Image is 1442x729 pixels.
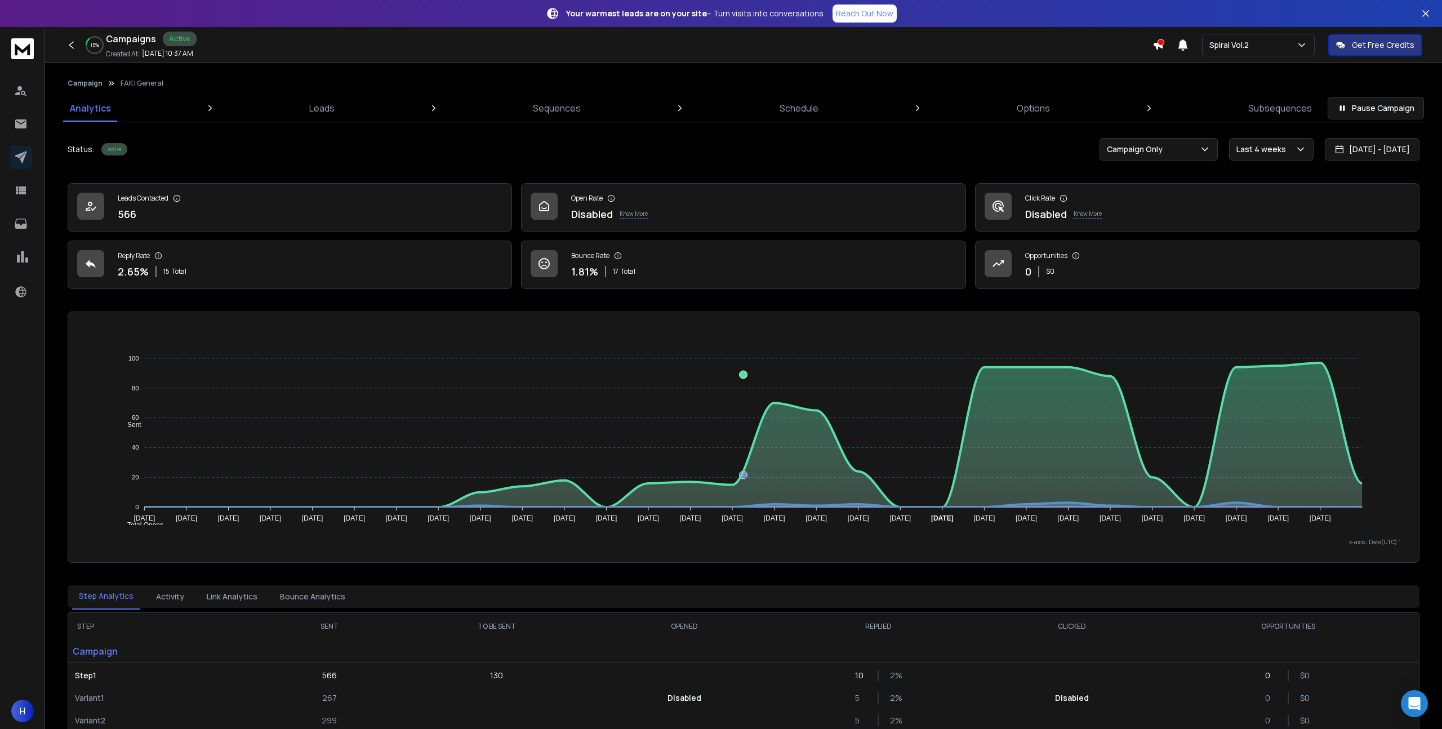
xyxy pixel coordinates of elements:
[75,692,257,704] p: Variant 1
[68,79,103,88] button: Campaign
[260,514,281,522] tspan: [DATE]
[101,143,127,155] div: Active
[322,692,337,704] p: 267
[128,355,139,362] tspan: 100
[975,183,1419,232] a: Click RateDisabledKnow More
[1265,670,1276,681] p: 0
[119,521,163,529] span: Total Opens
[571,194,603,203] p: Open Rate
[554,514,575,522] tspan: [DATE]
[890,670,901,681] p: 2 %
[119,421,141,429] span: Sent
[273,584,352,609] button: Bounce Analytics
[118,251,150,260] p: Reply Rate
[302,514,323,522] tspan: [DATE]
[176,514,197,522] tspan: [DATE]
[890,514,911,522] tspan: [DATE]
[773,95,825,122] a: Schedule
[309,101,335,115] p: Leads
[386,514,407,522] tspan: [DATE]
[106,50,140,59] p: Created At:
[1046,267,1054,276] p: $ 0
[1328,97,1424,119] button: Pause Campaign
[322,670,337,681] p: 566
[121,79,163,88] p: FAK | General
[974,514,995,522] tspan: [DATE]
[75,670,257,681] p: Step 1
[132,474,139,481] tspan: 20
[680,514,701,522] tspan: [DATE]
[86,538,1401,546] p: x-axis : Date(UTC)
[833,5,897,23] a: Reach Out Now
[1310,514,1331,522] tspan: [DATE]
[1184,514,1205,522] tspan: [DATE]
[599,613,770,640] th: OPENED
[521,183,965,232] a: Open RateDisabledKnow More
[1265,715,1276,726] p: 0
[68,144,95,155] p: Status:
[118,264,149,279] p: 2.65 %
[931,514,954,522] tspan: [DATE]
[136,504,139,510] tspan: 0
[855,715,866,726] p: 5
[63,95,118,122] a: Analytics
[1025,264,1031,279] p: 0
[764,514,785,522] tspan: [DATE]
[428,514,449,522] tspan: [DATE]
[91,42,99,48] p: 15 %
[566,8,824,19] p: – Turn visits into conversations
[1055,692,1089,704] p: Disabled
[11,38,34,59] img: logo
[1328,34,1422,56] button: Get Free Credits
[118,206,136,222] p: 566
[11,700,34,722] button: H
[1100,514,1121,522] tspan: [DATE]
[106,32,156,46] h1: Campaigns
[638,514,659,522] tspan: [DATE]
[526,95,588,122] a: Sequences
[70,101,111,115] p: Analytics
[1158,613,1419,640] th: OPPORTUNITIES
[855,692,866,704] p: 5
[780,101,818,115] p: Schedule
[470,514,491,522] tspan: [DATE]
[986,613,1158,640] th: CLICKED
[1025,194,1055,203] p: Click Rate
[620,210,648,219] p: Know More
[1241,95,1319,122] a: Subsequences
[68,640,264,663] p: Campaign
[571,206,613,222] p: Disabled
[571,264,598,279] p: 1.81 %
[1025,206,1067,222] p: Disabled
[1300,715,1311,726] p: $ 0
[521,241,965,289] a: Bounce Rate1.81%17Total
[836,8,893,19] p: Reach Out Now
[302,95,341,122] a: Leads
[490,670,503,681] p: 130
[806,514,827,522] tspan: [DATE]
[890,715,901,726] p: 2 %
[571,251,609,260] p: Bounce Rate
[1265,692,1276,704] p: 0
[1074,210,1102,219] p: Know More
[722,514,744,522] tspan: [DATE]
[72,584,140,610] button: Step Analytics
[218,514,239,522] tspan: [DATE]
[1142,514,1163,522] tspan: [DATE]
[1226,514,1247,522] tspan: [DATE]
[1352,39,1414,51] p: Get Free Credits
[132,444,139,451] tspan: 40
[68,241,512,289] a: Reply Rate2.65%15Total
[1325,138,1419,161] button: [DATE] - [DATE]
[770,613,986,640] th: REPLIED
[142,49,193,58] p: [DATE] 10:37 AM
[1401,690,1428,717] div: Open Intercom Messenger
[1016,514,1037,522] tspan: [DATE]
[75,715,257,726] p: Variant 2
[512,514,533,522] tspan: [DATE]
[134,514,155,522] tspan: [DATE]
[890,692,901,704] p: 2 %
[1017,101,1050,115] p: Options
